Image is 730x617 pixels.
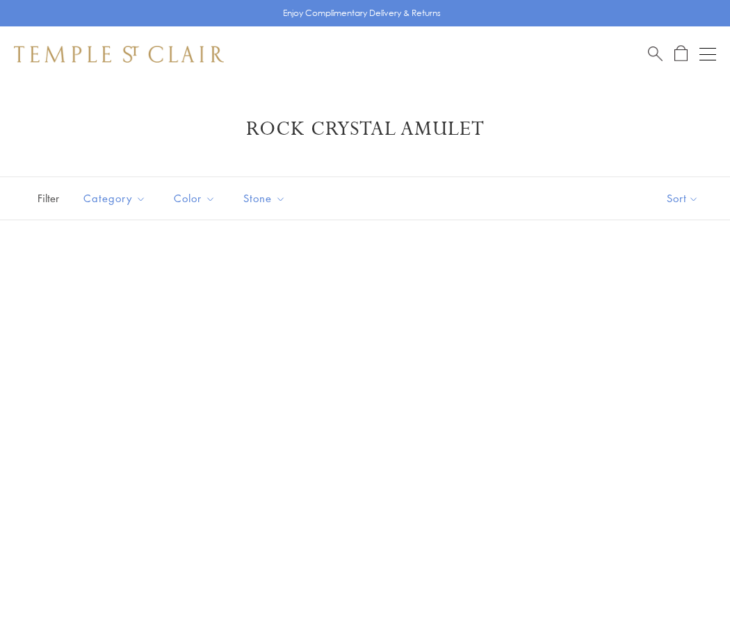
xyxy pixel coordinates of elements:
[14,46,224,63] img: Temple St. Clair
[648,45,663,63] a: Search
[699,46,716,63] button: Open navigation
[167,190,226,207] span: Color
[674,45,688,63] a: Open Shopping Bag
[163,183,226,214] button: Color
[283,6,441,20] p: Enjoy Complimentary Delivery & Returns
[76,190,156,207] span: Category
[635,177,730,220] button: Show sort by
[73,183,156,214] button: Category
[236,190,296,207] span: Stone
[35,117,695,142] h1: Rock Crystal Amulet
[233,183,296,214] button: Stone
